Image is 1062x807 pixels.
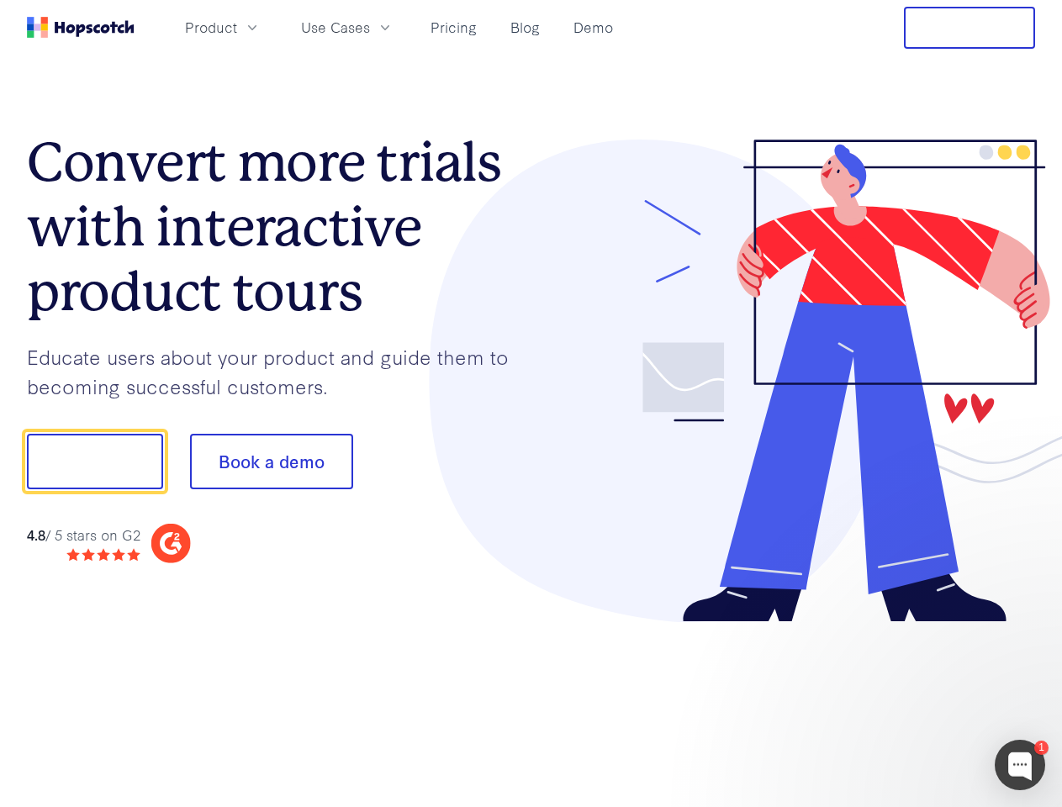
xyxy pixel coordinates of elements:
a: Pricing [424,13,483,41]
div: / 5 stars on G2 [27,525,140,546]
a: Home [27,17,135,38]
div: 1 [1034,741,1049,755]
span: Product [185,17,237,38]
a: Blog [504,13,547,41]
button: Book a demo [190,434,353,489]
a: Demo [567,13,620,41]
span: Use Cases [301,17,370,38]
p: Educate users about your product and guide them to becoming successful customers. [27,342,531,400]
h1: Convert more trials with interactive product tours [27,130,531,324]
button: Free Trial [904,7,1035,49]
strong: 4.8 [27,525,45,544]
button: Product [175,13,271,41]
button: Show me! [27,434,163,489]
button: Use Cases [291,13,404,41]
